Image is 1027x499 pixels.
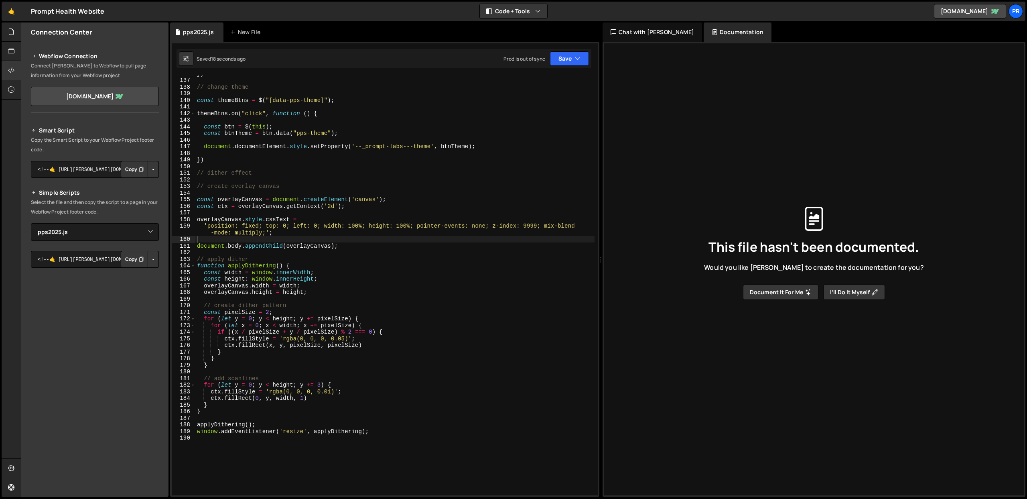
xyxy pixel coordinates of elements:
div: 181 [172,375,195,382]
div: 158 [172,216,195,223]
div: 188 [172,422,195,428]
div: 159 [172,223,195,236]
div: 163 [172,256,195,263]
div: 180 [172,369,195,375]
div: 146 [172,137,195,144]
div: 189 [172,428,195,435]
div: 139 [172,90,195,97]
div: New File [230,28,264,36]
div: 164 [172,263,195,269]
button: I’ll do it myself [823,285,885,300]
div: Button group with nested dropdown [121,161,159,178]
p: Connect [PERSON_NAME] to Webflow to pull page information from your Webflow project [31,61,159,80]
div: Chat with [PERSON_NAME] [603,22,702,42]
div: 157 [172,210,195,216]
a: [DOMAIN_NAME] [934,4,1006,18]
div: 179 [172,362,195,369]
textarea: <!--🤙 [URL][PERSON_NAME][DOMAIN_NAME]> <script>document.addEventListener("DOMContentLoaded", func... [31,161,159,178]
div: 168 [172,289,195,296]
div: 143 [172,117,195,124]
div: 177 [172,349,195,356]
span: This file hasn't been documented. [708,240,919,253]
div: 173 [172,322,195,329]
div: 178 [172,355,195,362]
div: 161 [172,243,195,250]
div: 174 [172,329,195,336]
div: 138 [172,84,195,91]
div: Button group with nested dropdown [121,251,159,268]
div: pps2025.js [183,28,214,36]
div: 172 [172,316,195,322]
div: 153 [172,183,195,190]
div: 175 [172,336,195,342]
div: 187 [172,415,195,422]
button: Copy [121,161,148,178]
textarea: <!--🤙 [URL][PERSON_NAME][DOMAIN_NAME]> <script>document.addEventListener("DOMContentLoaded", func... [31,251,159,268]
div: 155 [172,196,195,203]
div: 151 [172,170,195,177]
div: Saved [197,55,246,62]
iframe: YouTube video player [31,358,160,431]
div: 148 [172,150,195,157]
div: 142 [172,110,195,117]
button: Copy [121,251,148,268]
div: 184 [172,395,195,402]
div: 147 [172,143,195,150]
span: Would you like [PERSON_NAME] to create the documentation for you? [704,263,923,272]
a: 🤙 [2,2,21,21]
div: 182 [172,382,195,389]
div: 141 [172,104,195,110]
h2: Connection Center [31,28,92,37]
div: 176 [172,342,195,349]
div: 140 [172,97,195,104]
div: 18 seconds ago [211,55,246,62]
a: Pr [1009,4,1023,18]
div: 186 [172,408,195,415]
div: 152 [172,177,195,183]
div: 185 [172,402,195,409]
h2: Simple Scripts [31,188,159,198]
button: Save [550,51,589,66]
div: 165 [172,269,195,276]
div: 171 [172,309,195,316]
div: 160 [172,236,195,243]
iframe: YouTube video player [31,281,160,353]
div: 156 [172,203,195,210]
button: Code + Tools [480,4,547,18]
h2: Smart Script [31,126,159,135]
div: 145 [172,130,195,137]
div: 144 [172,124,195,130]
a: [DOMAIN_NAME] [31,87,159,106]
div: 162 [172,249,195,256]
div: 154 [172,190,195,197]
div: 170 [172,302,195,309]
button: Document it for me [743,285,818,300]
div: Prod is out of sync [503,55,545,62]
div: 149 [172,157,195,163]
div: Documentation [704,22,771,42]
div: 137 [172,77,195,84]
div: Prompt Health Website [31,6,104,16]
div: 150 [172,163,195,170]
div: 183 [172,389,195,395]
p: Select the file and then copy the script to a page in your Webflow Project footer code. [31,198,159,217]
h2: Webflow Connection [31,51,159,61]
div: 167 [172,283,195,289]
div: 190 [172,435,195,442]
div: 169 [172,296,195,303]
p: Copy the Smart Script to your Webflow Project footer code. [31,135,159,155]
div: 166 [172,276,195,283]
